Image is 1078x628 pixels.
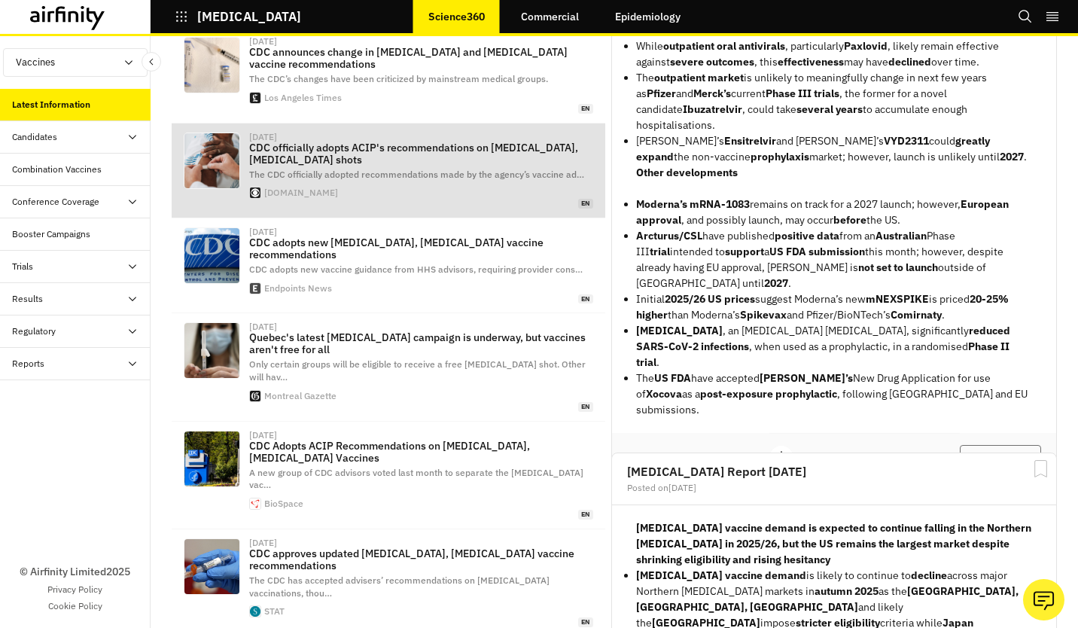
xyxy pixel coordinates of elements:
[249,133,277,142] div: [DATE]
[264,93,342,102] div: Los Angeles Times
[249,142,593,166] p: CDC officially adopts ACIP's recommendations on [MEDICAL_DATA], [MEDICAL_DATA] shots
[833,213,866,227] strong: before
[724,134,776,148] strong: Ensitrelvir
[627,483,1041,492] div: Posted on [DATE]
[264,607,285,616] div: STAT
[249,575,550,599] span: The CDC has accepted advisers’ recommendations on [MEDICAL_DATA] vaccinations, thou …
[636,228,1032,291] p: have published from an Phase III intended to a this month; however, despite already having EU app...
[636,569,806,582] strong: [MEDICAL_DATA] vaccine demand
[884,134,929,148] strong: VYD2311
[891,308,942,322] strong: Comirnaty
[250,283,260,294] img: apple-touch-icon.png
[3,48,148,77] button: Vaccines
[636,229,702,242] strong: Arcturus/CSL
[693,87,731,100] strong: Merck’s
[184,539,239,594] img: AP25010592804676-1024x576.jpg
[249,547,593,572] p: CDC approves updated [MEDICAL_DATA], [MEDICAL_DATA] vaccine recommendations
[249,46,593,70] p: CDC announces change in [MEDICAL_DATA] and [MEDICAL_DATA] vaccine recommendations
[264,188,338,197] div: [DOMAIN_NAME]
[740,308,787,322] strong: Spikevax
[636,197,750,211] strong: Moderna’s mRNA-1083
[775,229,839,242] strong: positive data
[663,39,785,53] strong: outpatient oral antivirals
[1018,4,1033,29] button: Search
[844,39,888,53] strong: Paxlovid
[250,93,260,103] img: apple-touch-icon.png
[636,70,1032,133] p: The is unlikely to meaningfully change in next few years as and current , the former for a novel ...
[636,38,1032,70] p: While , particularly , likely remain effective against , this may have over time.
[249,322,277,331] div: [DATE]
[249,431,277,440] div: [DATE]
[197,10,301,23] p: [MEDICAL_DATA]
[646,387,682,401] strong: Xocova
[142,52,161,72] button: Close Sidebar
[725,245,764,258] strong: support
[249,331,593,355] p: Quebec's latest [MEDICAL_DATA] campaign is underway, but vaccines aren't free for all
[796,102,863,116] strong: several years
[769,245,865,258] strong: US FDA submission
[636,521,1031,566] strong: [MEDICAL_DATA] vaccine demand is expected to continue falling in the Northern [MEDICAL_DATA] in 2...
[249,73,548,84] span: The CDC’s changes have been criticized by mainstream medical groups.
[20,564,130,580] p: © Airfinity Limited 2025
[12,227,90,241] div: Booster Campaigns
[250,391,260,401] img: icon-mg.png
[428,11,485,23] p: Science360
[47,583,102,596] a: Privacy Policy
[578,402,593,412] span: en
[250,606,260,617] img: cropped-STAT-Favicon-Round-270x270.png
[650,245,670,258] strong: trial
[760,371,853,385] strong: [PERSON_NAME]’s
[249,169,584,180] span: The CDC officially adopted recommendations made​ by the agency’s vaccine ad …
[250,187,260,198] img: icon-192x192.png
[12,357,44,370] div: Reports
[858,261,938,274] strong: not set to launch
[778,55,844,69] strong: effectiveness
[172,218,605,313] a: [DATE]CDC adopts new [MEDICAL_DATA], [MEDICAL_DATA] vaccine recommendationsCDC adopts new vaccine...
[172,313,605,421] a: [DATE]Quebec's latest [MEDICAL_DATA] campaign is underway, but vaccines aren't free for allOnly c...
[888,55,931,69] strong: declined
[636,133,1032,165] p: [PERSON_NAME]’s and [PERSON_NAME]’s could the non-vaccine market; however, launch is unlikely unt...
[175,4,301,29] button: [MEDICAL_DATA]
[249,538,277,547] div: [DATE]
[670,55,704,69] strong: severe
[249,264,583,275] span: CDC adopts new vaccine guidance from HHS advisors, requiring provider cons …
[12,292,43,306] div: Results
[647,87,676,100] strong: Pfizer
[249,37,277,46] div: [DATE]
[578,104,593,114] span: en
[184,228,239,283] img: CDC-Centers-for-Disease-Control-AP-social.jpg
[184,133,239,188] img: gettyimages-1585070896.jpg
[636,370,1032,418] p: The have accepted New Drug Application for use of as a , following [GEOGRAPHIC_DATA] and EU submi...
[249,236,593,261] p: CDC adopts new [MEDICAL_DATA], [MEDICAL_DATA] vaccine recommendations
[12,98,90,111] div: Latest Information
[184,323,239,378] img: covid-vaccine-spring-20240112.jpg
[706,55,754,69] strong: outcomes
[636,324,723,337] strong: [MEDICAL_DATA]
[578,294,593,304] span: en
[683,102,742,116] strong: Ibuzatrelvir
[1031,459,1050,478] svg: Bookmark Report
[264,499,303,508] div: BioSpace
[654,71,744,84] strong: outpatient market
[636,166,738,179] strong: Other developments
[627,465,1041,477] h2: [MEDICAL_DATA] Report [DATE]
[751,150,809,163] strong: prophylaxis
[249,358,586,383] span: Only certain groups will be eligible to receive a free [MEDICAL_DATA] shot. Other will hav …
[654,371,691,385] strong: US FDA
[764,276,788,290] strong: 2027
[12,260,33,273] div: Trials
[636,323,1032,370] p: , an [MEDICAL_DATA] [MEDICAL_DATA], significantly , when used as a prophylactic, in a randomised .
[665,292,755,306] strong: 2025/26 US prices
[700,387,837,401] strong: post-exposure prophylactic
[875,229,927,242] strong: Australian
[1023,579,1064,620] button: Ask our analysts
[249,440,593,464] p: CDC Adopts ACIP Recommendations on [MEDICAL_DATA], [MEDICAL_DATA] Vaccines
[766,87,839,100] strong: Phase III trials
[12,325,56,338] div: Regulatory
[911,569,947,582] strong: decline
[172,28,605,123] a: [DATE]CDC announces change in [MEDICAL_DATA] and [MEDICAL_DATA] vaccine recommendationsThe CDC’s ...
[1000,150,1024,163] strong: 2027
[578,199,593,209] span: en
[249,467,583,491] span: A new group of CDC advisors voted last month to separate the [MEDICAL_DATA] vac …
[578,510,593,520] span: en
